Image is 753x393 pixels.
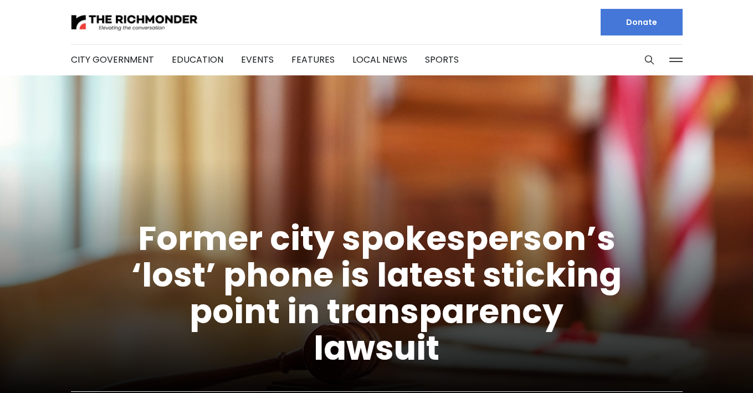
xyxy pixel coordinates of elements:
[131,215,622,371] a: Former city spokesperson’s ‘lost’ phone is latest sticking point in transparency lawsuit
[641,52,658,68] button: Search this site
[695,339,753,393] iframe: portal-trigger
[291,53,335,66] a: Features
[71,13,198,32] img: The Richmonder
[352,53,407,66] a: Local News
[172,53,223,66] a: Education
[601,9,683,35] a: Donate
[71,53,154,66] a: City Government
[425,53,459,66] a: Sports
[241,53,274,66] a: Events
